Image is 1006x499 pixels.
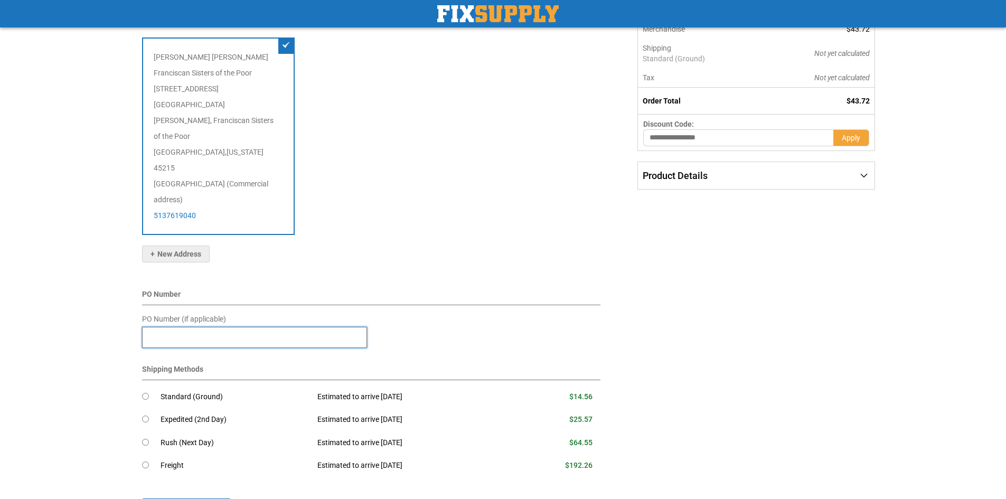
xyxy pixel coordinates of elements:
[142,315,226,323] span: PO Number (if applicable)
[847,25,870,33] span: $43.72
[569,392,593,401] span: $14.56
[309,431,513,455] td: Estimated to arrive [DATE]
[847,97,870,105] span: $43.72
[569,438,593,447] span: $64.55
[638,68,762,88] th: Tax
[643,53,757,64] span: Standard (Ground)
[151,250,201,258] span: New Address
[161,385,310,409] td: Standard (Ground)
[161,454,310,477] td: Freight
[227,148,264,156] span: [US_STATE]
[309,385,513,409] td: Estimated to arrive [DATE]
[161,431,310,455] td: Rush (Next Day)
[437,5,559,22] img: Fix Industrial Supply
[142,364,601,380] div: Shipping Methods
[643,170,708,181] span: Product Details
[814,49,870,58] span: Not yet calculated
[154,211,196,220] a: 5137619040
[309,408,513,431] td: Estimated to arrive [DATE]
[643,44,671,52] span: Shipping
[142,37,295,235] div: [PERSON_NAME] [PERSON_NAME] Franciscan Sisters of the Poor [STREET_ADDRESS][GEOGRAPHIC_DATA][PERS...
[643,120,694,128] span: Discount Code:
[842,134,860,142] span: Apply
[309,454,513,477] td: Estimated to arrive [DATE]
[814,73,870,82] span: Not yet calculated
[565,461,593,469] span: $192.26
[833,129,869,146] button: Apply
[569,415,593,423] span: $25.57
[437,5,559,22] a: store logo
[161,408,310,431] td: Expedited (2nd Day)
[142,246,210,262] button: New Address
[643,97,681,105] strong: Order Total
[638,20,762,39] th: Merchandise
[142,289,601,305] div: PO Number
